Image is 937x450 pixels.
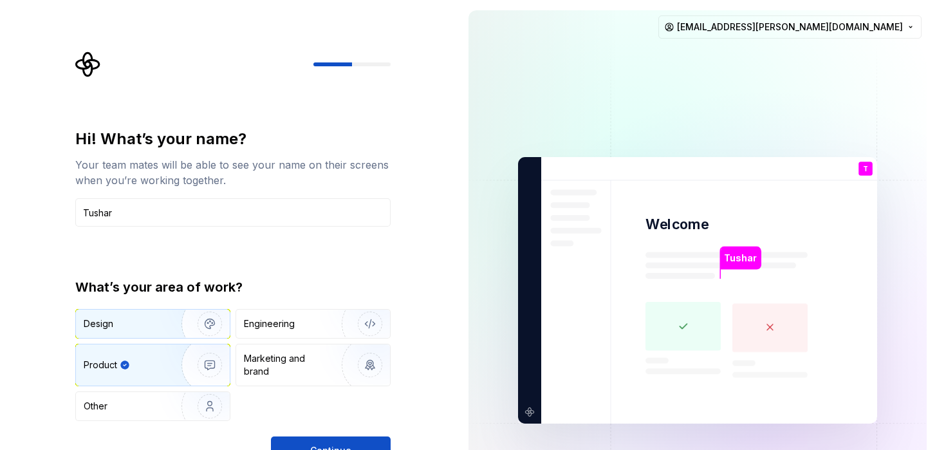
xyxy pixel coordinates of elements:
button: [EMAIL_ADDRESS][PERSON_NAME][DOMAIN_NAME] [658,15,922,39]
p: Welcome [645,215,709,234]
svg: Supernova Logo [75,52,101,77]
div: Hi! What’s your name? [75,129,391,149]
div: Product [84,359,117,371]
div: Other [84,400,107,413]
div: Your team mates will be able to see your name on their screens when you’re working together. [75,157,391,188]
div: What’s your area of work? [75,278,391,296]
div: Engineering [244,317,295,330]
input: Han Solo [75,198,391,227]
p: Tushar [724,251,756,265]
span: [EMAIL_ADDRESS][PERSON_NAME][DOMAIN_NAME] [677,21,903,33]
div: Design [84,317,113,330]
p: T [863,165,868,173]
div: Marketing and brand [244,352,331,378]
